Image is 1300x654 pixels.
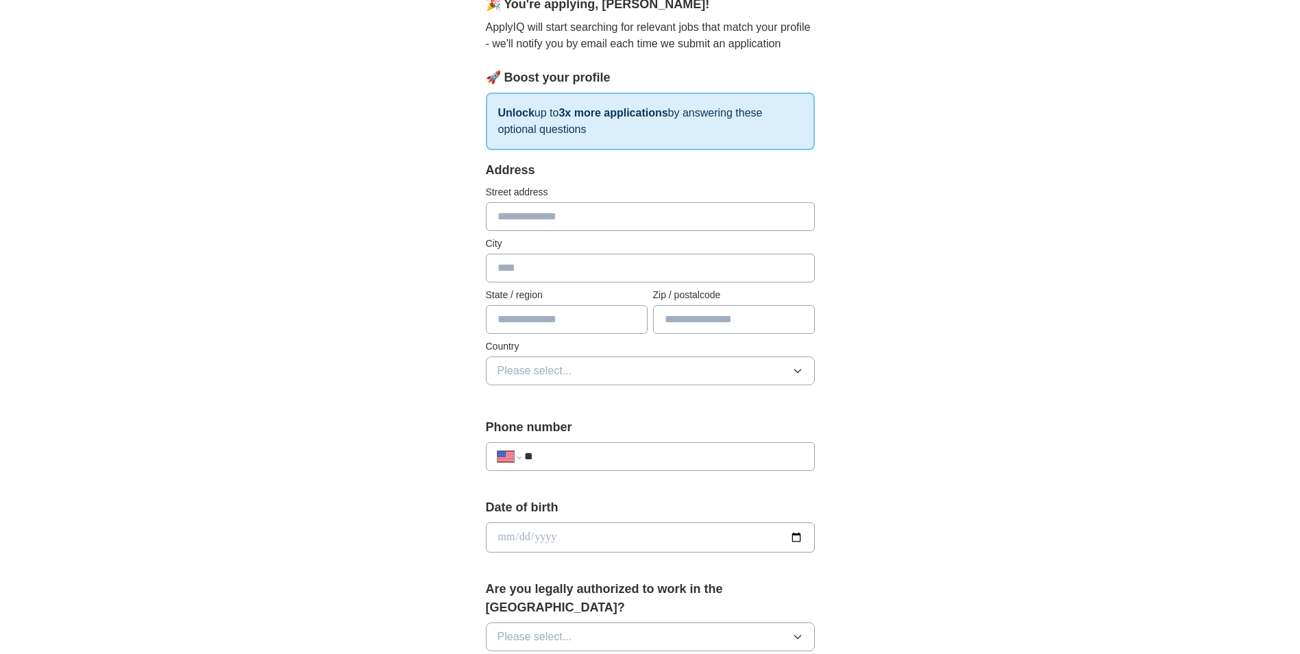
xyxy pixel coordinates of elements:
span: Please select... [498,629,572,645]
label: Zip / postalcode [653,288,815,302]
label: Are you legally authorized to work in the [GEOGRAPHIC_DATA]? [486,580,815,617]
button: Please select... [486,356,815,385]
label: State / region [486,288,648,302]
div: Address [486,161,815,180]
label: Date of birth [486,498,815,517]
p: up to by answering these optional questions [486,93,815,150]
label: Country [486,339,815,354]
strong: Unlock [498,107,535,119]
label: Phone number [486,418,815,437]
span: Please select... [498,363,572,379]
div: 🚀 Boost your profile [486,69,815,87]
strong: 3x more applications [559,107,667,119]
p: ApplyIQ will start searching for relevant jobs that match your profile - we'll notify you by emai... [486,19,815,52]
label: City [486,237,815,251]
button: Please select... [486,622,815,651]
label: Street address [486,185,815,199]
